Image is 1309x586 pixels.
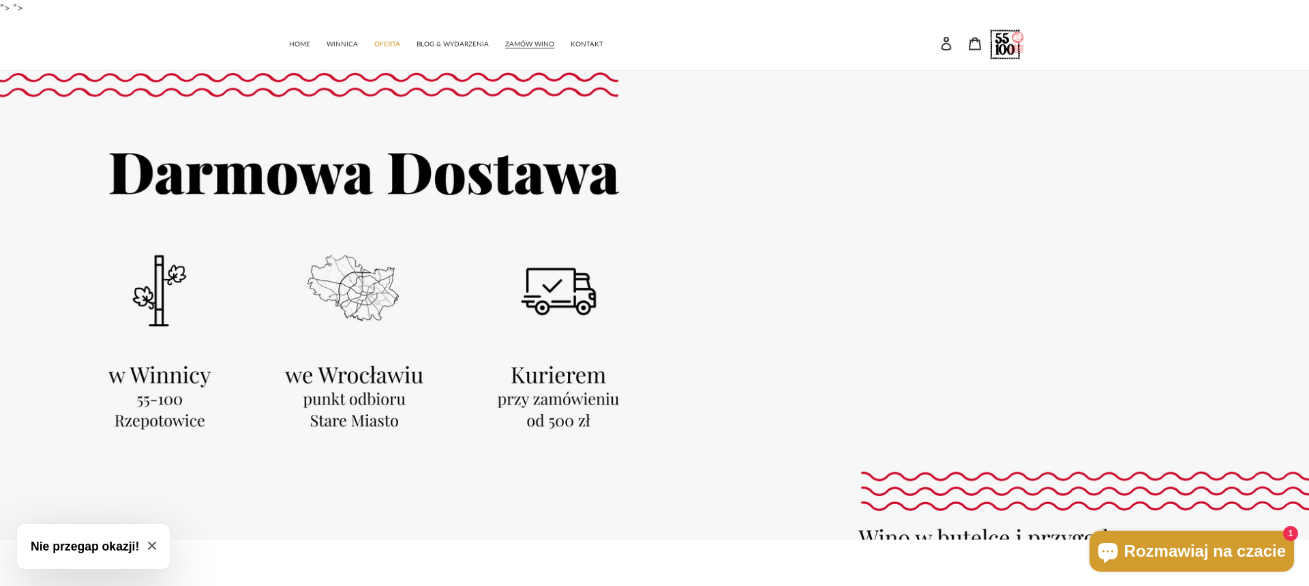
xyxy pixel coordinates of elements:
a: KONTAKT [564,33,610,53]
a: WINNICA [320,33,365,53]
a: OFERTA [367,33,407,53]
span: BLOG & WYDARZENIA [417,40,489,48]
span: HOME [289,40,310,48]
a: BLOG & WYDARZENIA [410,33,496,53]
span: ZAMÓW WINO [505,40,554,48]
span: KONTAKT [571,40,603,48]
span: WINNICA [327,40,358,48]
inbox-online-store-chat: Czat w sklepie online Shopify [1085,531,1298,575]
span: OFERTA [374,40,400,48]
a: ZAMÓW WINO [498,33,561,53]
a: HOME [282,33,317,53]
